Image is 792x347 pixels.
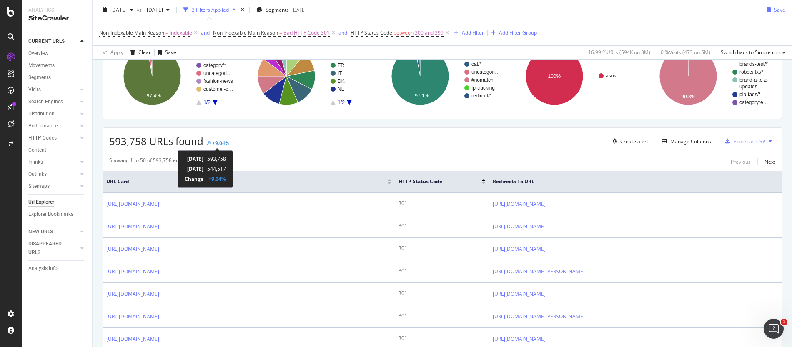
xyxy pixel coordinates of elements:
text: unisex- [739,55,756,60]
text: 97.1% [415,93,429,99]
a: Search Engines [28,97,78,106]
td: Change [185,174,203,184]
div: Movements [28,61,55,70]
button: Apply [99,46,123,59]
button: 3 Filters Applied [180,3,239,17]
text: category/* [203,62,226,68]
div: Showing 1 to 50 of 593,758 entries [109,157,189,167]
text: 99.8% [682,94,696,100]
a: [URL][DOMAIN_NAME] [106,200,159,208]
td: [DATE] [185,154,203,164]
text: 100% [548,73,561,79]
div: Add Filter Group [499,29,537,36]
a: Url Explorer [28,198,86,207]
div: Clear [138,49,151,56]
a: Visits [28,85,78,94]
text: plp-faqs/* [739,92,761,97]
text: redirect/* [471,93,491,99]
span: Indexable [170,27,192,39]
a: Outlinks [28,170,78,179]
div: Segments [28,73,51,82]
span: 593,758 URLs found [109,134,203,148]
span: URL Card [106,178,385,185]
span: = [279,29,282,36]
a: Explorer Bookmarks [28,210,86,219]
a: [URL][DOMAIN_NAME] [493,290,546,298]
a: [URL][DOMAIN_NAME] [106,222,159,231]
button: and [338,29,347,37]
a: [URL][DOMAIN_NAME] [106,290,159,298]
span: HTTP Status Code [351,29,392,36]
span: 1 [781,319,787,325]
button: Create alert [609,135,648,148]
div: 16.99 % URLs ( 594K on 3M ) [588,49,650,56]
div: Export as CSV [733,138,765,145]
text: FR [338,62,344,68]
svg: A chart. [511,40,642,112]
text: 1/2 [203,100,211,105]
span: 2025 Aug. 12th [110,6,127,13]
div: Inlinks [28,158,43,167]
text: asos [606,73,616,79]
text: DK [338,78,345,84]
svg: A chart. [377,40,507,112]
div: CURRENT URLS [28,37,65,46]
div: SiteCrawler [28,14,85,23]
a: CURRENT URLS [28,37,78,46]
div: 301 [399,200,486,207]
span: vs [137,6,143,13]
div: Close [143,13,158,28]
button: Previous [731,157,751,167]
span: Bad HTTP Code 301 [283,27,330,39]
a: Movements [28,61,86,70]
a: Overview [28,49,86,58]
div: 301 [399,267,486,275]
div: Performance [28,122,58,130]
button: Switch back to Simple mode [717,46,785,59]
div: A chart. [243,40,373,112]
div: 301 [399,335,486,342]
text: updates [739,84,757,90]
div: Url Explorer [28,198,54,207]
text: 1/2 [338,100,345,105]
span: Non-Indexable Main Reason [99,29,164,36]
iframe: Intercom live chat [764,319,784,339]
div: 301 [399,312,486,320]
div: and [201,29,210,36]
div: Analytics [28,7,85,14]
div: Profile image for Customer SupportWas that helpful?Customer Support•20h ago [9,110,158,141]
div: Botify Subscription Plans [17,255,140,264]
div: Previous [731,158,751,165]
div: Add Filter [462,29,484,36]
div: A chart. [109,40,239,112]
text: uncategori… [471,69,500,75]
text: fashion-news [203,78,233,84]
img: logo [17,16,56,29]
button: Export as CSV [722,135,765,148]
div: 301 [399,222,486,230]
span: Home [18,281,37,287]
text: uncategori… [203,70,232,76]
div: Ask a question [17,153,140,162]
text: brands-test/* [739,61,768,67]
a: [URL][DOMAIN_NAME] [493,335,546,343]
a: DISAPPEARED URLS [28,240,78,257]
a: Analysis Info [28,264,86,273]
a: [URL][DOMAIN_NAME] [106,267,159,276]
a: Segments [28,73,86,82]
div: AI Agent and team can help [17,162,140,170]
div: Outlinks [28,170,47,179]
button: Clear [127,46,151,59]
span: Redirects to URL [493,178,766,185]
svg: A chart. [645,40,775,112]
span: Segments [266,6,289,13]
p: Hello Solveig. [17,59,150,73]
a: Performance [28,122,78,130]
div: Profile image for Emma [121,13,138,30]
a: Sitemaps [28,182,78,191]
div: Status Codes and Network Errors [12,221,155,236]
text: NL [338,86,344,92]
a: Content [28,146,86,155]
